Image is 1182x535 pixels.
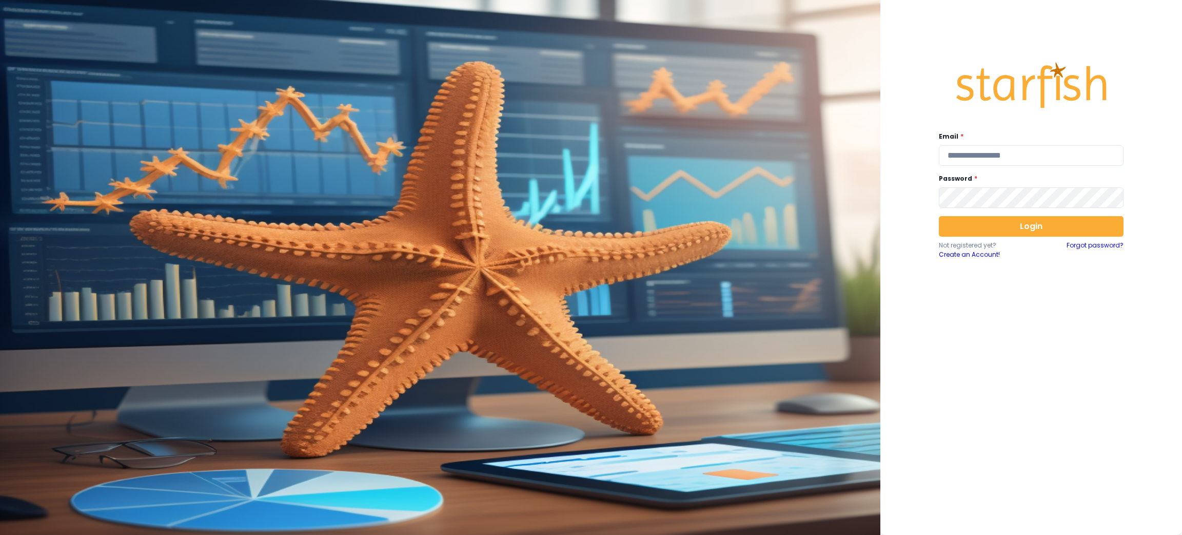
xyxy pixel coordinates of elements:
[1067,241,1124,259] a: Forgot password?
[939,216,1124,237] button: Login
[939,250,1031,259] a: Create an Account!
[939,132,1117,141] label: Email
[939,174,1117,183] label: Password
[939,241,1031,250] p: Not registered yet?
[954,53,1108,118] img: Logo.42cb71d561138c82c4ab.png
